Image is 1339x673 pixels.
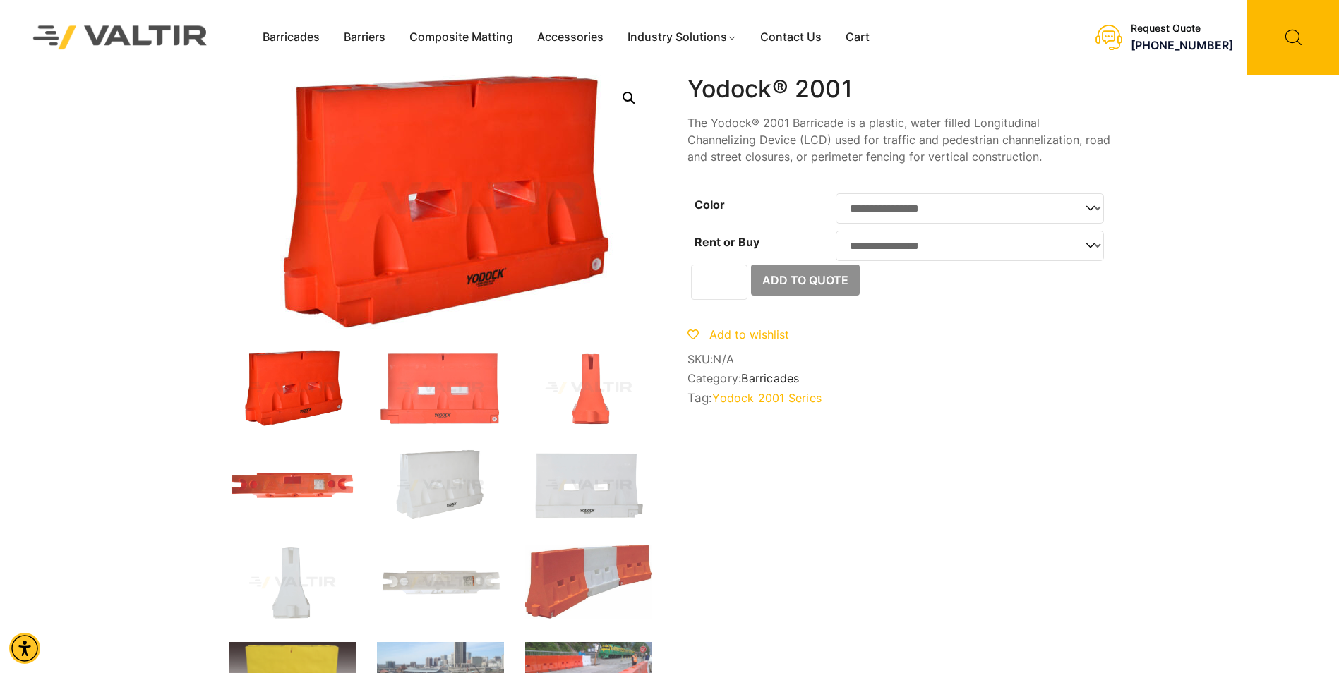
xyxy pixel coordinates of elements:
img: yodock-2001-barrier-7.jpg [525,545,652,619]
a: Composite Matting [397,27,525,48]
a: Barriers [332,27,397,48]
label: Rent or Buy [695,235,759,249]
img: 2001_Org_Front.jpg [377,350,504,426]
a: Cart [834,27,882,48]
a: Barricades [741,371,799,385]
h1: Yodock® 2001 [687,75,1111,104]
a: Industry Solutions [616,27,749,48]
input: Product quantity [691,265,747,300]
a: Accessories [525,27,616,48]
img: 2001_Nat_Side.jpg [229,545,356,621]
a: Contact Us [748,27,834,48]
div: Request Quote [1131,23,1233,35]
a: call (888) 496-3625 [1131,38,1233,52]
span: Category: [687,372,1111,385]
a: Barricades [251,27,332,48]
img: Valtir Rentals [15,7,226,67]
button: Add to Quote [751,265,860,296]
span: N/A [713,352,734,366]
img: 2001_Org_Side.jpg [525,350,652,426]
img: 2001_Nat_Front.jpg [525,447,652,523]
img: 2001_Nat_3Q-1.jpg [377,447,504,523]
label: Color [695,198,725,212]
img: 2001_Org_Top.jpg [229,447,356,523]
span: Add to wishlist [709,327,789,341]
p: The Yodock® 2001 Barricade is a plastic, water filled Longitudinal Channelizing Device (LCD) used... [687,114,1111,165]
span: SKU: [687,353,1111,366]
img: 2001_Nat_Top.jpg [377,545,504,621]
span: Tag: [687,391,1111,405]
div: Accessibility Menu [9,633,40,664]
a: Add to wishlist [687,327,789,341]
img: 2001_Org_3Q-1.jpg [229,350,356,426]
a: Yodock 2001 Series [712,391,822,405]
